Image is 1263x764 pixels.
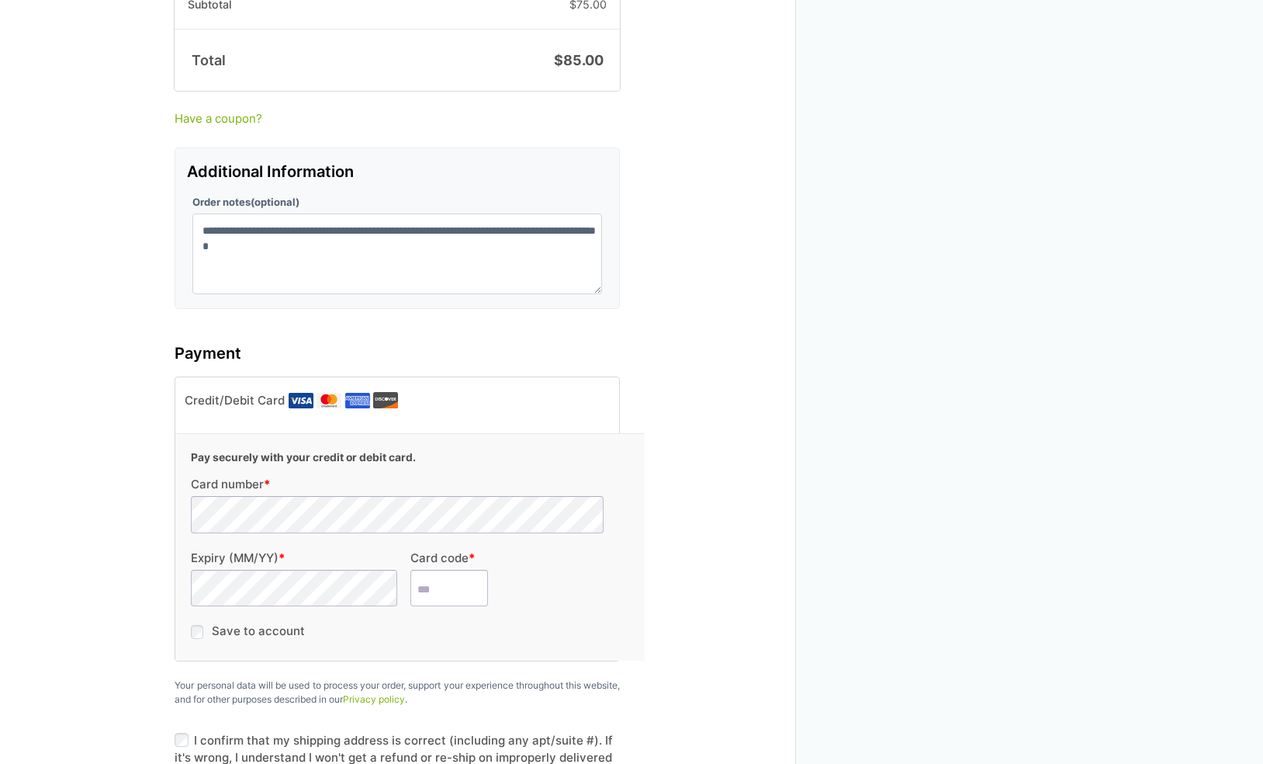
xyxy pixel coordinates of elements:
bdi: 85.00 [554,52,604,68]
th: Total [175,29,472,91]
h3: Additional Information [187,160,607,183]
b: Pay securely with your credit or debit card. [191,451,416,464]
label: Card number [191,478,585,490]
p: Your personal data will be used to process your order, support your experience throughout this we... [175,679,620,707]
label: Card code [410,552,607,564]
h3: Payment [175,342,620,365]
label: Credit/Debit Card [185,389,590,412]
label: Order notes [192,197,602,207]
input: I confirm that my shipping address is correct (including any apt/suite #). If it's wrong, I under... [175,733,189,747]
a: Privacy policy [343,693,405,705]
img: Amex [345,393,370,408]
label: Save to account [212,623,305,638]
img: Mastercard [317,393,341,408]
span: $ [554,52,563,68]
img: Visa [289,393,313,408]
a: Have a coupon? [175,110,620,128]
img: Discover [373,392,398,408]
span: (optional) [251,196,299,208]
label: Expiry (MM/YY) [191,552,388,564]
